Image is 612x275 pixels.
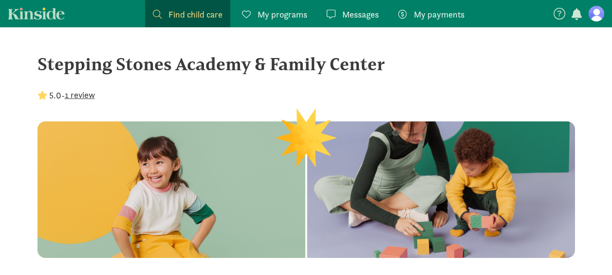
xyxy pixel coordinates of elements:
[258,8,307,21] span: My programs
[49,90,61,101] strong: 5.0
[168,8,223,21] span: Find child care
[37,89,95,102] div: -
[8,7,65,20] a: Kinside
[37,51,575,77] div: Stepping Stones Academy & Family Center
[414,8,464,21] span: My payments
[342,8,379,21] span: Messages
[65,88,95,101] button: 1 review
